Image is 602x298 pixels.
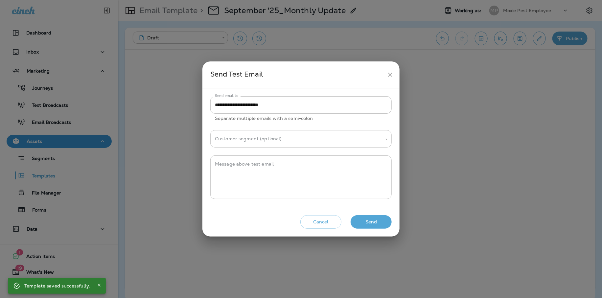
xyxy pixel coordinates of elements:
[300,215,341,229] button: Cancel
[351,215,392,229] button: Send
[24,280,90,292] div: Template saved successfully.
[210,69,384,81] div: Send Test Email
[383,136,389,142] button: Open
[384,69,396,81] button: close
[215,115,387,122] p: Separate multiple emails with a semi-colon
[215,93,238,98] label: Send email to
[95,281,103,289] button: Close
